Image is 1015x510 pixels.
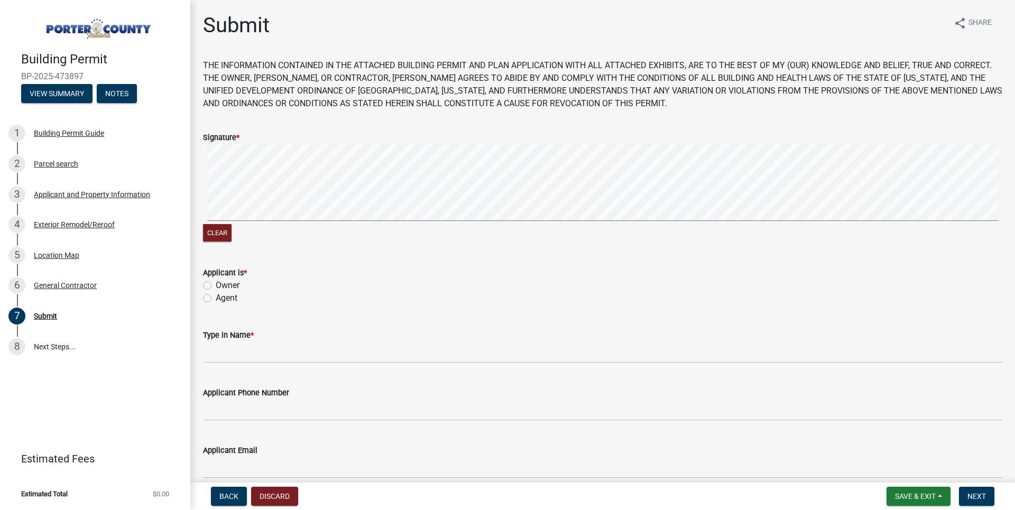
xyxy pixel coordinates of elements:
p: THE INFORMATION CONTAINED IN THE ATTACHED BUILDING PERMIT AND PLAN APPLICATION WITH ALL ATTACHED ... [203,59,1002,110]
button: Next [959,487,994,506]
button: View Summary [21,84,93,103]
button: Discard [251,487,298,506]
span: Save & Exit [895,492,936,500]
wm-modal-confirm: Notes [97,90,137,98]
wm-modal-confirm: Summary [21,90,93,98]
h4: Building Permit [21,52,182,67]
span: $0.00 [153,490,169,497]
div: 1 [8,125,25,142]
img: Porter County, Indiana [21,11,173,41]
label: Type in Name [203,332,254,339]
span: BP-2025-473897 [21,71,169,81]
button: Clear [203,224,232,242]
button: shareShare [945,13,1000,33]
div: 5 [8,247,25,264]
h1: Submit [203,13,270,38]
div: General Contractor [34,282,97,289]
div: 3 [8,186,25,203]
label: Applicant Email [203,447,257,455]
div: 6 [8,277,25,294]
div: Applicant and Property Information [34,191,150,198]
div: Location Map [34,252,79,259]
button: Notes [97,84,137,103]
div: 7 [8,308,25,324]
div: 8 [8,338,25,355]
span: Next [967,492,986,500]
label: Agent [216,292,237,304]
label: Owner [216,279,239,292]
div: Exterior Remodel/Reroof [34,221,115,228]
label: Signature [203,134,239,142]
div: 2 [8,155,25,172]
span: Share [968,17,992,30]
div: Parcel search [34,160,78,168]
span: Back [219,492,238,500]
button: Back [211,487,247,506]
div: Building Permit Guide [34,129,104,137]
label: Applicant Phone Number [203,390,289,397]
i: share [954,17,966,30]
label: Applicant is [203,270,247,277]
button: Save & Exit [887,487,951,506]
span: Estimated Total [21,490,68,497]
div: 4 [8,216,25,233]
div: Submit [34,312,57,320]
a: Estimated Fees [8,448,173,469]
